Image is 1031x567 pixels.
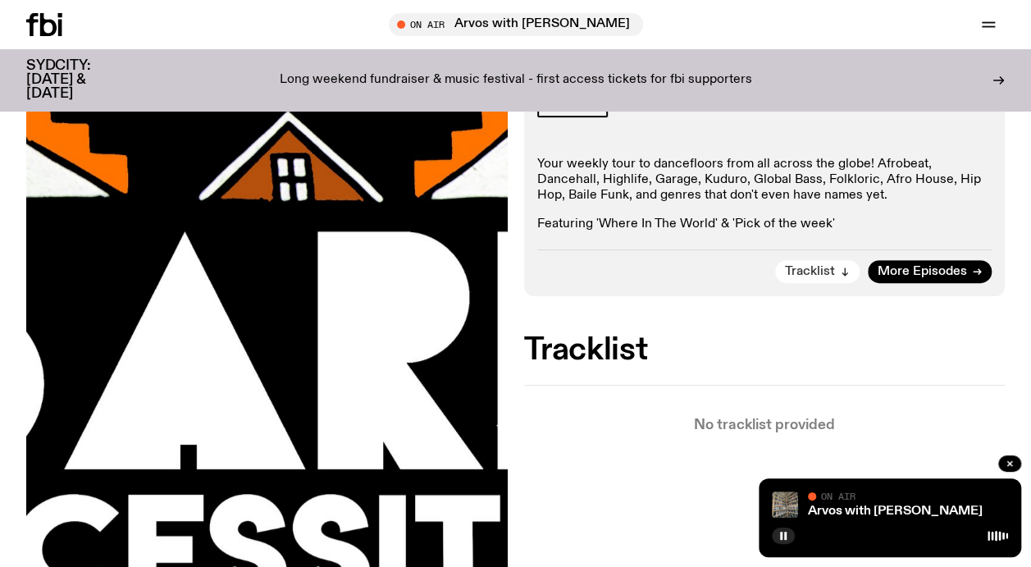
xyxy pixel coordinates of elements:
[821,491,855,501] span: On Air
[785,266,835,278] span: Tracklist
[868,260,992,283] a: More Episodes
[808,505,983,518] a: Arvos with [PERSON_NAME]
[772,492,798,518] img: A corner shot of the fbi music library
[280,73,752,88] p: Long weekend fundraiser & music festival - first access tickets for fbi supporters
[524,418,1006,432] p: No tracklist provided
[775,260,860,283] button: Tracklist
[524,336,1006,365] h2: Tracklist
[537,217,992,232] p: Featuring 'Where In The World' & 'Pick of the week'
[389,13,643,36] button: On AirArvos with [PERSON_NAME]
[537,157,992,204] p: Your weekly tour to dancefloors from all across the globe! Afrobeat, Dancehall, Highlife, Garage,...
[878,266,967,278] span: More Episodes
[26,59,131,101] h3: SYDCITY: [DATE] & [DATE]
